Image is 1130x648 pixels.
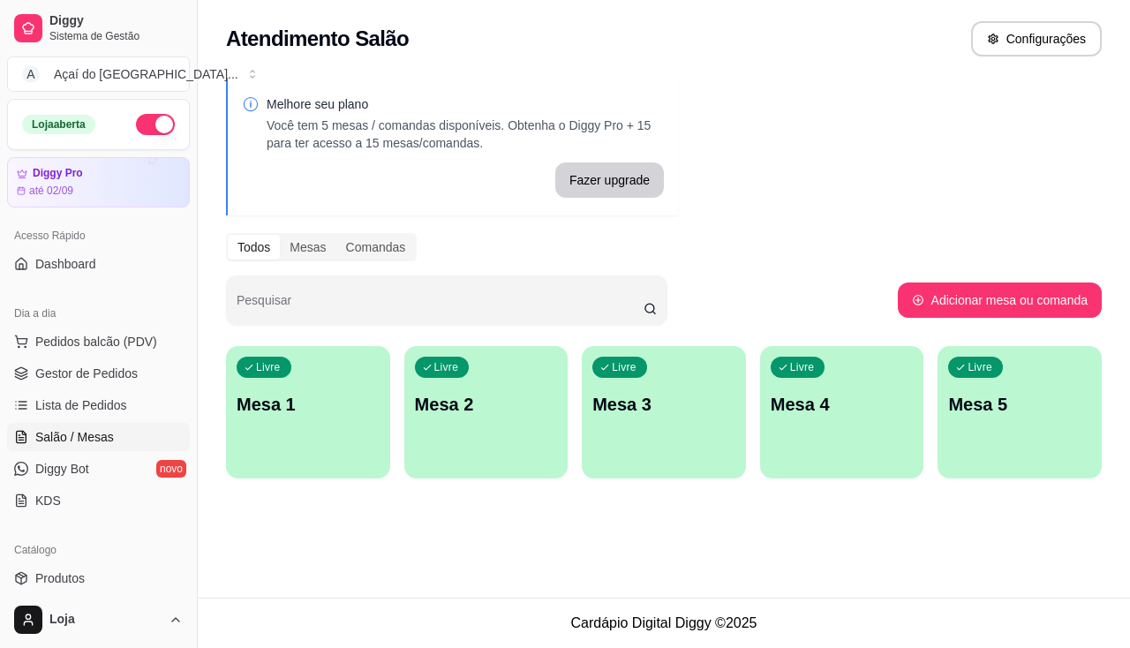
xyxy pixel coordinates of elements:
a: Produtos [7,564,190,592]
button: LivreMesa 5 [938,346,1102,478]
p: Mesa 4 [771,392,914,417]
span: Salão / Mesas [35,428,114,446]
a: Lista de Pedidos [7,391,190,419]
button: LivreMesa 1 [226,346,390,478]
a: Diggy Botnovo [7,455,190,483]
div: Açaí do [GEOGRAPHIC_DATA] ... [54,65,238,83]
button: Configurações [971,21,1102,57]
button: Pedidos balcão (PDV) [7,328,190,356]
span: Gestor de Pedidos [35,365,138,382]
div: Mesas [280,235,335,260]
a: Salão / Mesas [7,423,190,451]
p: Mesa 5 [948,392,1091,417]
div: Dia a dia [7,299,190,328]
input: Pesquisar [237,298,644,316]
button: Alterar Status [136,114,175,135]
div: Comandas [336,235,416,260]
p: Livre [256,360,281,374]
p: Livre [968,360,992,374]
span: Pedidos balcão (PDV) [35,333,157,350]
h2: Atendimento Salão [226,25,409,53]
article: até 02/09 [29,184,73,198]
p: Mesa 1 [237,392,380,417]
span: Loja [49,612,162,628]
p: Você tem 5 mesas / comandas disponíveis. Obtenha o Diggy Pro + 15 para ter acesso a 15 mesas/coma... [267,117,664,152]
p: Melhore seu plano [267,95,664,113]
button: LivreMesa 2 [404,346,569,478]
div: Acesso Rápido [7,222,190,250]
span: Diggy Bot [35,460,89,478]
button: Fazer upgrade [555,162,664,198]
span: A [22,65,40,83]
a: KDS [7,486,190,515]
a: Gestor de Pedidos [7,359,190,388]
p: Livre [790,360,815,374]
button: LivreMesa 4 [760,346,924,478]
span: KDS [35,492,61,509]
a: Dashboard [7,250,190,278]
button: LivreMesa 3 [582,346,746,478]
button: Loja [7,599,190,641]
p: Livre [434,360,459,374]
a: DiggySistema de Gestão [7,7,190,49]
div: Loja aberta [22,115,95,134]
p: Mesa 3 [592,392,735,417]
footer: Cardápio Digital Diggy © 2025 [198,598,1130,648]
span: Dashboard [35,255,96,273]
button: Adicionar mesa ou comanda [898,283,1102,318]
div: Todos [228,235,280,260]
span: Lista de Pedidos [35,396,127,414]
p: Mesa 2 [415,392,558,417]
span: Diggy [49,13,183,29]
button: Select a team [7,57,190,92]
p: Livre [612,360,637,374]
span: Produtos [35,569,85,587]
article: Diggy Pro [33,167,83,180]
a: Diggy Proaté 02/09 [7,157,190,207]
div: Catálogo [7,536,190,564]
span: Sistema de Gestão [49,29,183,43]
